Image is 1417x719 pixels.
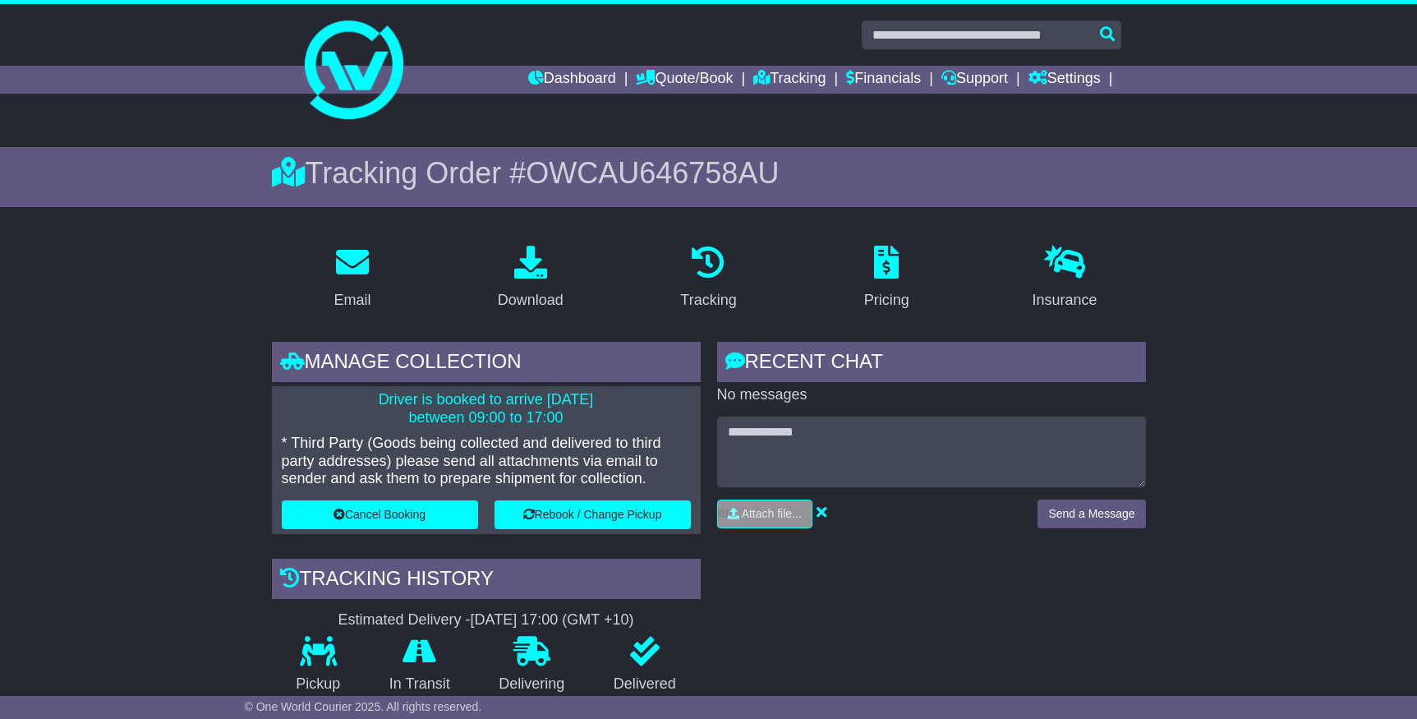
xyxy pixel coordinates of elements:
[498,289,564,311] div: Download
[717,342,1146,386] div: RECENT CHAT
[1028,66,1101,94] a: Settings
[282,391,691,426] p: Driver is booked to arrive [DATE] between 09:00 to 17:00
[365,675,475,694] p: In Transit
[636,66,733,94] a: Quote/Book
[495,500,691,529] button: Rebook / Change Pickup
[272,342,701,386] div: Manage collection
[717,386,1146,404] p: No messages
[1033,289,1097,311] div: Insurance
[528,66,616,94] a: Dashboard
[669,240,747,317] a: Tracking
[1022,240,1108,317] a: Insurance
[272,675,366,694] p: Pickup
[526,156,779,190] span: OWCAU646758AU
[487,240,574,317] a: Download
[589,675,701,694] p: Delivered
[1037,500,1145,528] button: Send a Message
[846,66,921,94] a: Financials
[245,700,482,713] span: © One World Courier 2025. All rights reserved.
[475,675,590,694] p: Delivering
[471,611,634,629] div: [DATE] 17:00 (GMT +10)
[282,500,478,529] button: Cancel Booking
[282,435,691,488] p: * Third Party (Goods being collected and delivered to third party addresses) please send all atta...
[753,66,826,94] a: Tracking
[272,155,1146,191] div: Tracking Order #
[853,240,920,317] a: Pricing
[272,559,701,603] div: Tracking history
[334,289,370,311] div: Email
[941,66,1008,94] a: Support
[272,611,701,629] div: Estimated Delivery -
[864,289,909,311] div: Pricing
[680,289,736,311] div: Tracking
[323,240,381,317] a: Email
